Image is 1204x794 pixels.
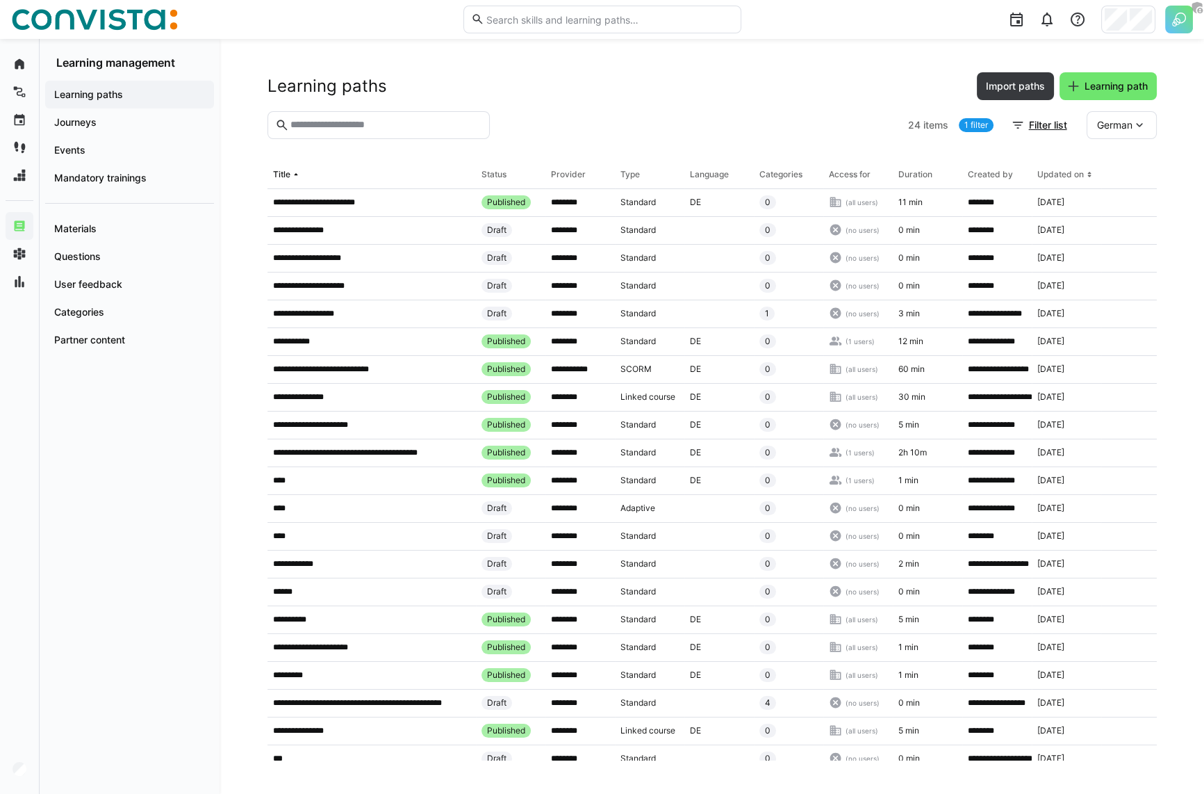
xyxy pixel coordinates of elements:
[765,336,770,347] span: 0
[845,364,877,374] span: (all users)
[1037,558,1064,569] span: [DATE]
[1037,697,1064,708] span: [DATE]
[765,225,770,236] span: 0
[267,76,387,97] h2: Learning paths
[1082,79,1150,93] span: Learning path
[690,419,701,430] span: DE
[620,586,656,597] span: Standard
[620,391,675,403] span: Linked course
[765,503,770,514] span: 0
[765,697,770,708] span: 4
[845,587,879,597] span: (no users)
[620,475,656,486] span: Standard
[487,336,525,347] span: Published
[898,586,920,597] span: 0 min
[1037,503,1064,514] span: [DATE]
[620,364,652,375] span: SCORM
[765,586,770,597] span: 0
[690,725,701,736] span: DE
[620,252,656,264] span: Standard
[487,280,506,291] span: Draft
[898,670,918,681] span: 1 min
[1037,642,1064,653] span: [DATE]
[765,280,770,291] span: 0
[1037,419,1064,430] span: [DATE]
[481,169,506,180] div: Status
[765,558,770,569] span: 0
[1097,118,1132,132] span: German
[620,308,656,319] span: Standard
[620,447,656,458] span: Standard
[551,169,586,180] div: Provider
[898,225,920,236] span: 0 min
[1037,725,1064,736] span: [DATE]
[898,169,932,180] div: Duration
[845,670,877,680] span: (all users)
[1037,336,1064,347] span: [DATE]
[898,308,920,319] span: 3 min
[968,169,1013,180] div: Created by
[898,252,920,264] span: 0 min
[690,475,701,486] span: DE
[484,13,733,26] input: Search skills and learning paths…
[487,586,506,597] span: Draft
[977,72,1054,100] button: Import paths
[765,642,770,653] span: 0
[845,392,877,402] span: (all users)
[845,698,879,708] span: (no users)
[845,531,879,541] span: (no users)
[898,197,923,208] span: 11 min
[487,391,525,403] span: Published
[1037,614,1064,625] span: [DATE]
[845,754,879,763] span: (no users)
[487,475,525,486] span: Published
[487,614,525,625] span: Published
[845,503,879,513] span: (no users)
[1037,308,1064,319] span: [DATE]
[690,642,701,653] span: DE
[898,558,919,569] span: 2 min
[765,670,770,681] span: 0
[1037,586,1064,597] span: [DATE]
[1037,280,1064,291] span: [DATE]
[487,447,525,458] span: Published
[898,336,923,347] span: 12 min
[1037,447,1064,458] span: [DATE]
[1037,753,1064,764] span: [DATE]
[620,503,655,514] span: Adaptive
[765,475,770,486] span: 0
[690,169,729,180] div: Language
[273,169,290,180] div: Title
[620,419,656,430] span: Standard
[620,530,656,542] span: Standard
[845,281,879,291] span: (no users)
[690,391,701,403] span: DE
[898,280,920,291] span: 0 min
[487,642,525,653] span: Published
[1037,530,1064,542] span: [DATE]
[487,225,506,236] span: Draft
[845,642,877,652] span: (all users)
[620,753,656,764] span: Standard
[765,391,770,403] span: 0
[898,503,920,514] span: 0 min
[487,503,506,514] span: Draft
[620,336,656,347] span: Standard
[898,391,925,403] span: 30 min
[620,670,656,681] span: Standard
[845,337,874,346] span: (1 users)
[898,642,918,653] span: 1 min
[845,420,879,430] span: (no users)
[765,614,770,625] span: 0
[487,558,506,569] span: Draft
[765,252,770,264] span: 0
[487,252,506,264] span: Draft
[898,725,919,736] span: 5 min
[759,169,802,180] div: Categories
[845,476,874,485] span: (1 users)
[908,118,921,132] span: 24
[829,169,871,180] div: Access for
[620,697,656,708] span: Standard
[690,197,701,208] span: DE
[765,419,770,430] span: 0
